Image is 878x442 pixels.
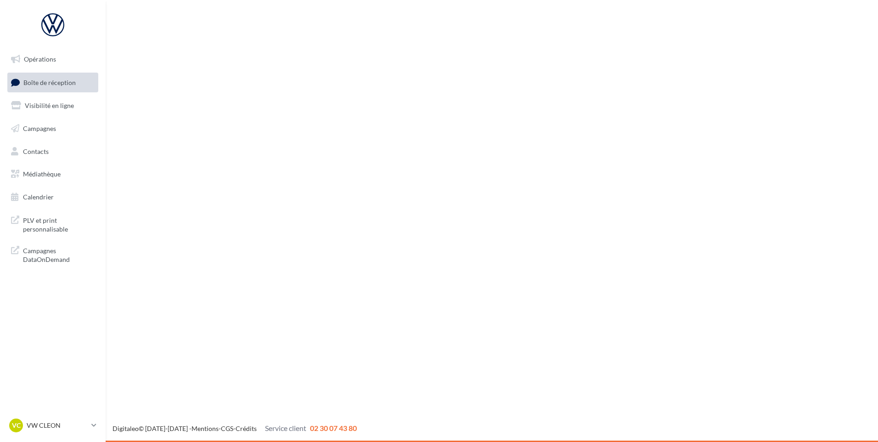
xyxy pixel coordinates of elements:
a: Boîte de réception [6,73,100,92]
span: VC [12,421,21,430]
p: VW CLEON [27,421,88,430]
a: Contacts [6,142,100,161]
a: Calendrier [6,187,100,207]
span: Opérations [24,55,56,63]
span: Calendrier [23,193,54,201]
a: PLV et print personnalisable [6,210,100,238]
span: Visibilité en ligne [25,102,74,109]
a: Campagnes DataOnDemand [6,241,100,268]
span: © [DATE]-[DATE] - - - [113,425,357,432]
a: Campagnes [6,119,100,138]
span: Contacts [23,147,49,155]
a: Opérations [6,50,100,69]
a: Visibilité en ligne [6,96,100,115]
a: Digitaleo [113,425,139,432]
a: CGS [221,425,233,432]
span: Campagnes DataOnDemand [23,244,95,264]
span: Campagnes [23,125,56,132]
span: Service client [265,424,306,432]
span: Médiathèque [23,170,61,178]
span: PLV et print personnalisable [23,214,95,234]
a: VC VW CLEON [7,417,98,434]
a: Crédits [236,425,257,432]
a: Mentions [191,425,219,432]
a: Médiathèque [6,164,100,184]
span: 02 30 07 43 80 [310,424,357,432]
span: Boîte de réception [23,78,76,86]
